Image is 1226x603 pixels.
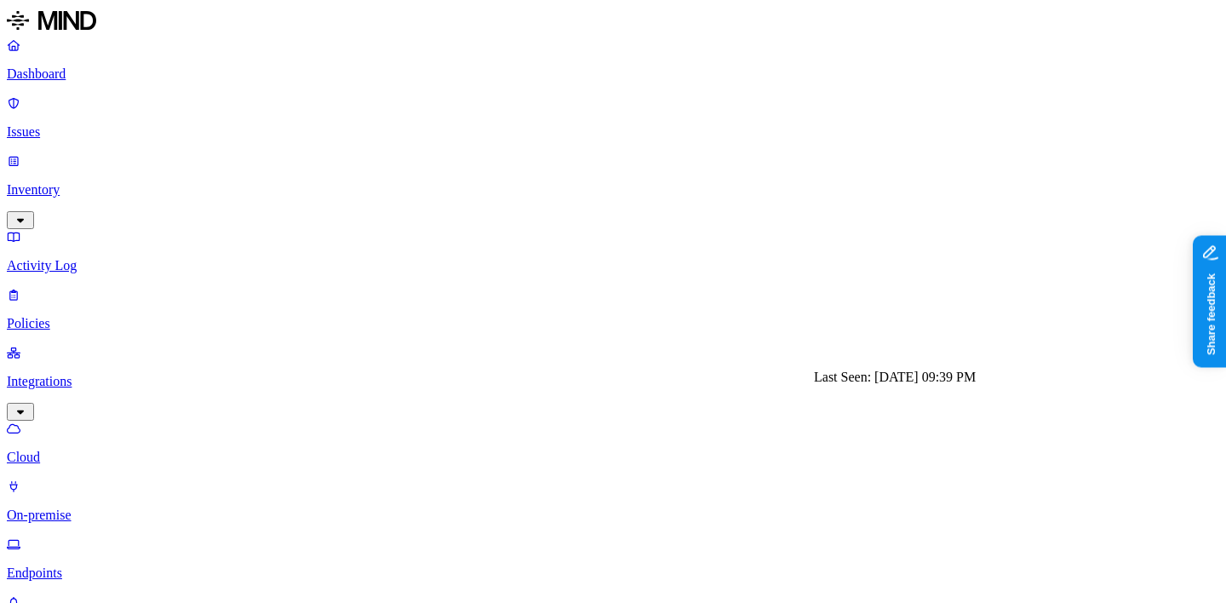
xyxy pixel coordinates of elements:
p: Integrations [7,374,1219,389]
div: Last Seen: [DATE] 09:39 PM [814,370,976,385]
p: Endpoints [7,566,1219,581]
p: Dashboard [7,66,1219,82]
p: Issues [7,124,1219,140]
p: Cloud [7,450,1219,465]
p: Policies [7,316,1219,331]
p: Inventory [7,182,1219,198]
p: Activity Log [7,258,1219,273]
img: MIND [7,7,96,34]
p: On-premise [7,508,1219,523]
